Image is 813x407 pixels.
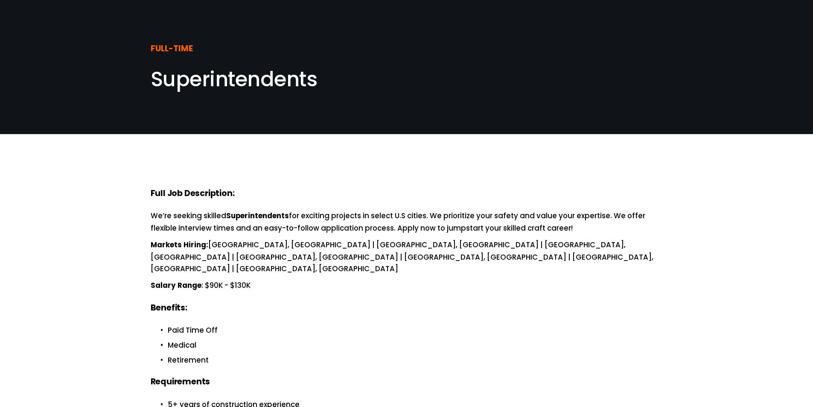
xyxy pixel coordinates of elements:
[168,354,663,366] p: Retirement
[151,42,193,56] strong: FULL-TIME
[151,302,187,316] strong: Benefits:
[226,210,289,223] strong: Superintendents
[151,210,663,234] p: We’re seeking skilled for exciting projects in select U.S cities. We prioritize your safety and v...
[168,340,663,351] p: Medical
[151,239,663,275] p: [GEOGRAPHIC_DATA], [GEOGRAPHIC_DATA] | [GEOGRAPHIC_DATA], [GEOGRAPHIC_DATA] | [GEOGRAPHIC_DATA], ...
[168,325,663,336] p: Paid Time Off
[151,375,210,389] strong: Requirements
[151,239,208,252] strong: Markets Hiring:
[151,280,201,292] strong: Salary Range
[151,280,663,292] p: : $90K - $130K
[151,187,235,201] strong: Full Job Description:
[151,65,318,94] span: Superintendents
